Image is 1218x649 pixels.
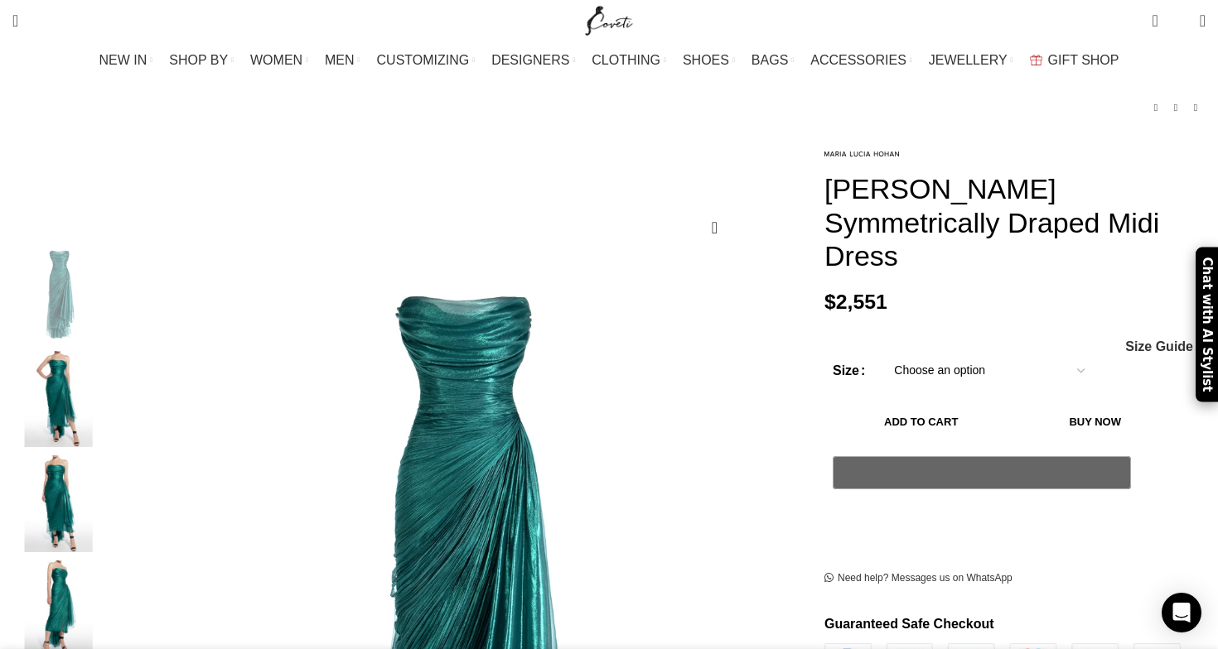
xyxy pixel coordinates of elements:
[824,151,899,156] img: Maria Lucia Hohan
[1048,52,1119,68] span: GIFT SHOP
[8,246,109,343] img: Maria Lucia Hohan gown
[169,44,234,77] a: SHOP BY
[4,4,27,37] a: Search
[1171,4,1187,37] div: My Wishlist
[752,52,788,68] span: BAGS
[752,44,794,77] a: BAGS
[824,291,836,313] span: $
[1153,8,1166,21] span: 0
[325,44,360,77] a: MEN
[592,44,666,77] a: CLOTHING
[929,52,1008,68] span: JEWELLERY
[833,456,1131,489] button: Pay with GPay
[1030,44,1119,77] a: GIFT SHOP
[377,44,476,77] a: CUSTOMIZING
[8,455,109,560] div: 3 / 5
[810,44,912,77] a: ACCESSORIES
[824,172,1206,273] h1: [PERSON_NAME] Symmetrically Draped Midi Dress
[1017,405,1172,440] button: Buy now
[8,351,109,448] img: Maria Lucia Hohan Dresses
[1162,593,1201,632] div: Open Intercom Messenger
[491,44,575,77] a: DESIGNERS
[491,52,569,68] span: DESIGNERS
[592,52,660,68] span: CLOTHING
[1125,340,1193,353] span: Size Guide
[829,498,1134,538] iframe: Secure express checkout frame
[250,44,308,77] a: WOMEN
[833,360,865,382] label: Size
[4,44,1214,77] div: Main navigation
[1186,98,1206,118] a: Next product
[1146,98,1166,118] a: Previous product
[99,52,147,68] span: NEW IN
[8,455,109,552] img: Maria Lucia Hohan dress
[683,52,729,68] span: SHOES
[582,12,637,26] a: Site logo
[1124,340,1193,353] a: Size Guide
[325,52,355,68] span: MEN
[250,52,302,68] span: WOMEN
[683,44,735,77] a: SHOES
[824,572,1013,585] a: Need help? Messages us on WhatsApp
[1174,17,1187,29] span: 0
[99,44,153,77] a: NEW IN
[1030,55,1042,65] img: GiftBag
[377,52,470,68] span: CUSTOMIZING
[169,52,228,68] span: SHOP BY
[1143,4,1166,37] a: 0
[8,246,109,351] div: 1 / 5
[824,617,994,631] strong: Guaranteed Safe Checkout
[810,52,906,68] span: ACCESSORIES
[824,291,887,313] bdi: 2,551
[929,44,1013,77] a: JEWELLERY
[8,351,109,456] div: 2 / 5
[833,405,1009,440] button: Add to cart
